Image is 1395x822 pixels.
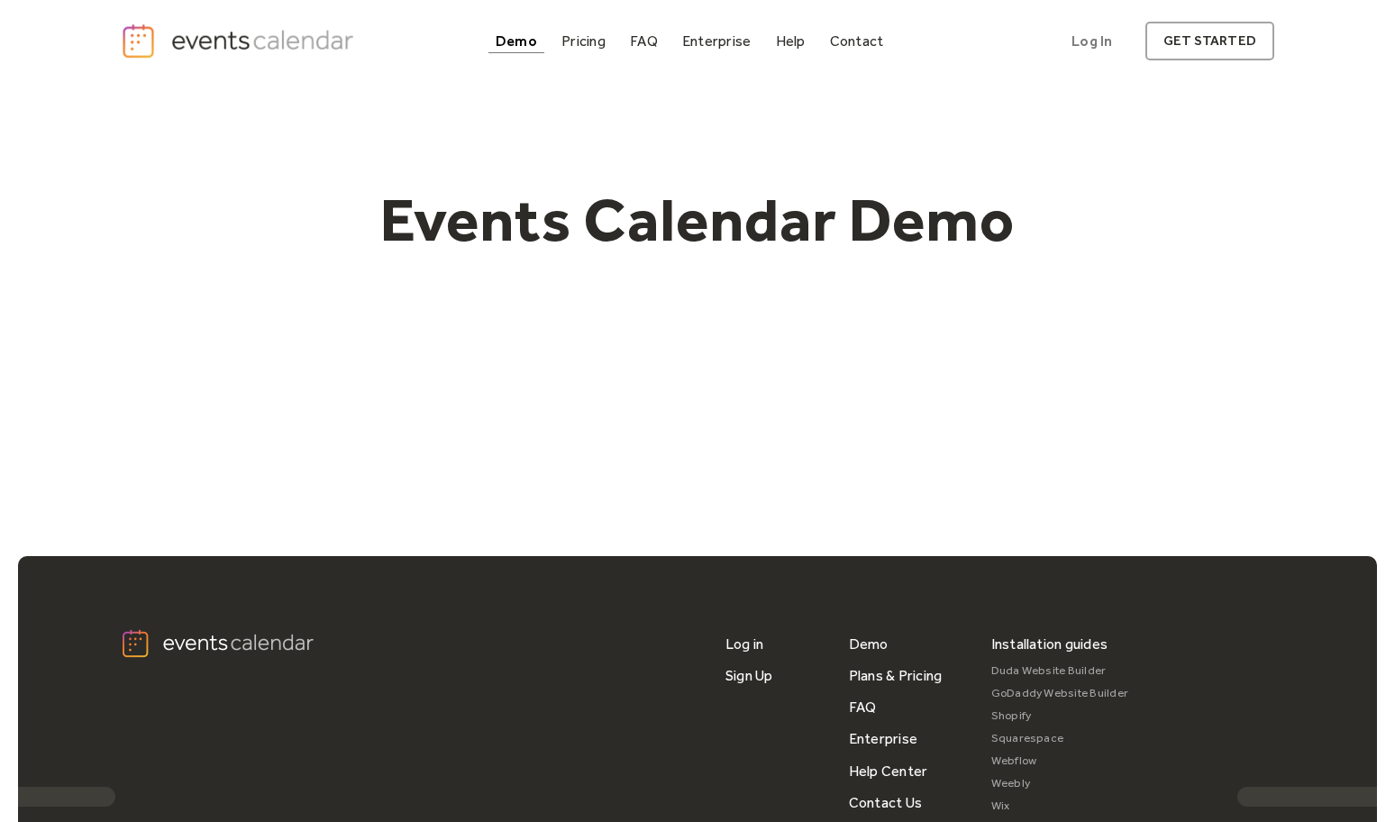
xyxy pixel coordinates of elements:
a: Enterprise [849,723,917,754]
h1: Events Calendar Demo [351,183,1044,257]
a: GoDaddy Website Builder [991,682,1129,705]
a: get started [1145,22,1274,60]
a: Webflow [991,750,1129,772]
a: Help [769,29,813,53]
a: Sign Up [725,660,773,691]
div: Enterprise [682,36,751,46]
a: Weebly [991,772,1129,795]
a: Wix [991,795,1129,817]
div: Demo [496,36,537,46]
a: Plans & Pricing [849,660,943,691]
a: Duda Website Builder [991,660,1129,682]
a: Demo [488,29,544,53]
div: Pricing [561,36,606,46]
a: Shopify [991,705,1129,727]
a: Log In [1053,22,1130,60]
a: Contact [823,29,891,53]
div: Installation guides [991,628,1108,660]
a: Log in [725,628,763,660]
a: Pricing [554,29,613,53]
a: FAQ [623,29,665,53]
div: Contact [830,36,884,46]
a: Contact Us [849,787,922,818]
a: FAQ [849,691,877,723]
a: home [121,23,359,59]
a: Demo [849,628,889,660]
a: Enterprise [675,29,758,53]
a: Help Center [849,755,928,787]
div: FAQ [630,36,658,46]
div: Help [776,36,806,46]
a: Squarespace [991,727,1129,750]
